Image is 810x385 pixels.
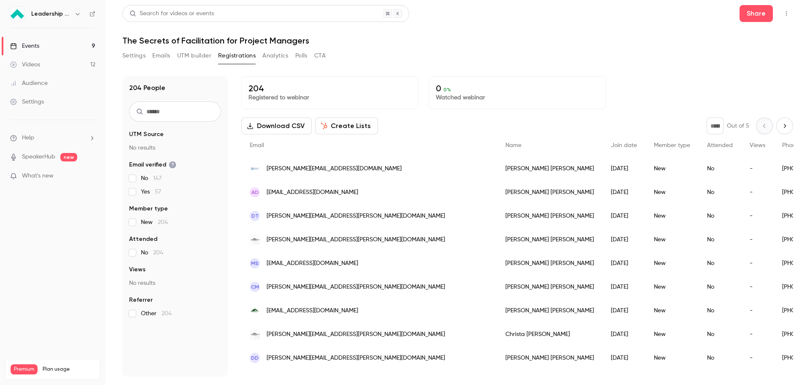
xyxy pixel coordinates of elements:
[267,259,358,268] span: [EMAIL_ADDRESS][DOMAIN_NAME]
[741,346,774,370] div: -
[129,161,176,169] span: Email verified
[141,248,163,257] span: No
[22,172,54,180] span: What's new
[443,87,451,93] span: 0 %
[497,204,602,228] div: [PERSON_NAME] [PERSON_NAME]
[699,346,741,370] div: No
[248,83,411,93] p: 204
[11,7,24,21] img: Leadership Strategies - 2025 Webinars
[505,142,521,148] span: Name
[250,235,260,245] img: muckleshootcasino.com
[497,157,602,180] div: [PERSON_NAME] [PERSON_NAME]
[129,130,221,318] section: facet-groups
[267,188,358,197] span: [EMAIL_ADDRESS][DOMAIN_NAME]
[251,354,259,362] span: DD
[699,180,741,204] div: No
[497,322,602,346] div: Christa [PERSON_NAME]
[699,299,741,322] div: No
[129,130,164,139] span: UTM Source
[315,117,378,134] button: Create Lists
[699,204,741,228] div: No
[602,346,645,370] div: [DATE]
[141,188,161,196] span: Yes
[241,117,312,134] button: Download CSV
[645,322,699,346] div: New
[267,306,358,315] span: [EMAIL_ADDRESS][DOMAIN_NAME]
[602,204,645,228] div: [DATE]
[11,364,38,374] span: Premium
[497,180,602,204] div: [PERSON_NAME] [PERSON_NAME]
[267,164,402,173] span: [PERSON_NAME][EMAIL_ADDRESS][DOMAIN_NAME]
[645,180,699,204] div: New
[497,275,602,299] div: [PERSON_NAME] [PERSON_NAME]
[741,228,774,251] div: -
[251,188,259,196] span: AD
[741,204,774,228] div: -
[122,35,793,46] h1: The Secrets of Facilitation for Project Managers
[141,218,168,227] span: New
[602,275,645,299] div: [DATE]
[250,142,264,148] span: Email
[295,49,308,63] button: Polls
[152,49,170,63] button: Emails
[436,93,599,102] p: Watched webinar
[129,235,157,243] span: Attended
[218,49,256,63] button: Registrations
[750,142,765,148] span: Views
[602,228,645,251] div: [DATE]
[85,172,95,180] iframe: Noticeable Trigger
[602,180,645,204] div: [DATE]
[141,174,162,183] span: No
[267,283,445,292] span: [PERSON_NAME][EMAIL_ADDRESS][PERSON_NAME][DOMAIN_NAME]
[741,275,774,299] div: -
[129,279,221,287] p: No results
[153,250,163,256] span: 204
[153,175,162,181] span: 147
[262,49,289,63] button: Analytics
[43,366,95,373] span: Plan usage
[250,329,260,339] img: muckleshootcasino.com
[741,251,774,275] div: -
[22,134,34,142] span: Help
[602,322,645,346] div: [DATE]
[122,49,146,63] button: Settings
[10,42,39,50] div: Events
[10,60,40,69] div: Videos
[436,83,599,93] p: 0
[776,117,793,134] button: Next page
[699,251,741,275] div: No
[654,142,690,148] span: Member type
[60,153,77,161] span: new
[645,228,699,251] div: New
[741,180,774,204] div: -
[699,157,741,180] div: No
[497,346,602,370] div: [PERSON_NAME] [PERSON_NAME]
[22,153,55,161] a: SpeakerHub
[645,251,699,275] div: New
[267,235,445,244] span: [PERSON_NAME][EMAIL_ADDRESS][PERSON_NAME][DOMAIN_NAME]
[699,322,741,346] div: No
[130,9,214,18] div: Search for videos or events
[10,79,48,87] div: Audience
[602,157,645,180] div: [DATE]
[602,299,645,322] div: [DATE]
[645,157,699,180] div: New
[497,299,602,322] div: [PERSON_NAME] [PERSON_NAME]
[645,275,699,299] div: New
[141,309,172,318] span: Other
[267,212,445,221] span: [PERSON_NAME][EMAIL_ADDRESS][PERSON_NAME][DOMAIN_NAME]
[602,251,645,275] div: [DATE]
[250,306,260,316] img: greenriver.edu
[251,259,259,267] span: MS
[267,354,445,363] span: [PERSON_NAME][EMAIL_ADDRESS][PERSON_NAME][DOMAIN_NAME]
[250,164,260,174] img: compensationconnections.com
[645,299,699,322] div: New
[10,134,95,142] li: help-dropdown-opener
[727,122,749,130] p: Out of 5
[699,275,741,299] div: No
[251,283,259,291] span: CM
[248,93,411,102] p: Registered to webinar
[129,296,153,304] span: Referrer
[251,212,259,220] span: DT
[31,10,71,18] h6: Leadership Strategies - 2025 Webinars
